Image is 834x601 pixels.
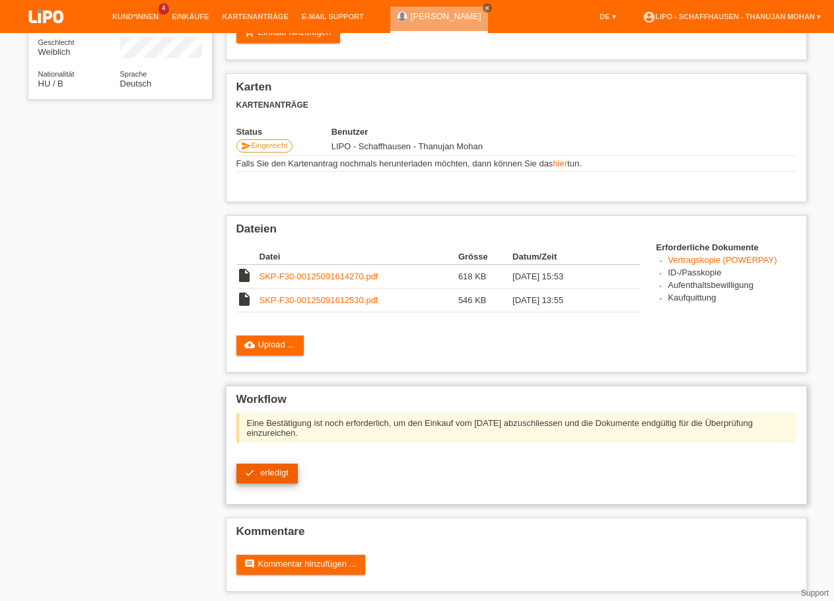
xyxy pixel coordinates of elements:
td: Falls Sie den Kartenantrag nochmals herunterladen möchten, dann können Sie das tun. [236,156,796,172]
h2: Karten [236,81,796,100]
th: Datum/Zeit [512,249,621,265]
a: account_circleLIPO - Schaffhausen - Thanujan Mohan ▾ [636,13,827,20]
a: check erledigt [236,464,298,483]
a: SKP-F30-00125091612530.pdf [260,295,378,305]
a: [PERSON_NAME] [411,11,481,21]
a: Einkäufe [165,13,215,20]
a: DE ▾ [593,13,622,20]
a: add_shopping_cartEinkauf hinzufügen [236,23,341,43]
span: Nationalität [38,70,75,78]
h2: Dateien [236,223,796,242]
td: [DATE] 15:53 [512,265,621,289]
a: LIPO pay [13,27,79,37]
span: Geschlecht [38,38,75,46]
h4: Erforderliche Dokumente [656,242,796,252]
h2: Workflow [236,393,796,413]
i: insert_drive_file [236,291,252,307]
a: cloud_uploadUpload ... [236,336,304,355]
a: hier [553,159,567,168]
span: Deutsch [120,79,152,88]
li: Aufenthaltsbewilligung [668,280,796,293]
a: Vertragskopie (POWERPAY) [668,255,777,265]
span: Eingereicht [252,141,288,149]
a: E-Mail Support [295,13,370,20]
th: Status [236,127,331,137]
i: account_circle [643,11,656,24]
a: SKP-F30-00125091614270.pdf [260,271,378,281]
span: Ungarn / B / 15.10.2017 [38,79,63,88]
span: 16.09.2025 [331,141,483,151]
td: [DATE] 13:55 [512,289,621,312]
h2: Kommentare [236,525,796,545]
a: close [483,3,492,13]
i: close [484,5,491,11]
a: Kartenanträge [216,13,295,20]
a: Kund*innen [106,13,165,20]
th: Benutzer [331,127,555,137]
i: cloud_upload [244,339,255,350]
li: Kaufquittung [668,293,796,305]
a: Support [801,588,829,598]
i: check [244,468,255,478]
td: 546 KB [458,289,512,312]
th: Datei [260,249,458,265]
td: 618 KB [458,265,512,289]
span: Sprache [120,70,147,78]
div: Eine Bestätigung ist noch erforderlich, um den Einkauf vom [DATE] abzuschliessen und die Dokument... [236,413,796,443]
a: commentKommentar hinzufügen ... [236,555,366,575]
i: comment [244,559,255,569]
i: insert_drive_file [236,267,252,283]
span: 4 [158,3,169,15]
li: ID-/Passkopie [668,267,796,280]
i: send [241,141,252,151]
span: erledigt [260,468,289,477]
th: Grösse [458,249,512,265]
div: Weiblich [38,37,120,57]
h3: Kartenanträge [236,100,796,110]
